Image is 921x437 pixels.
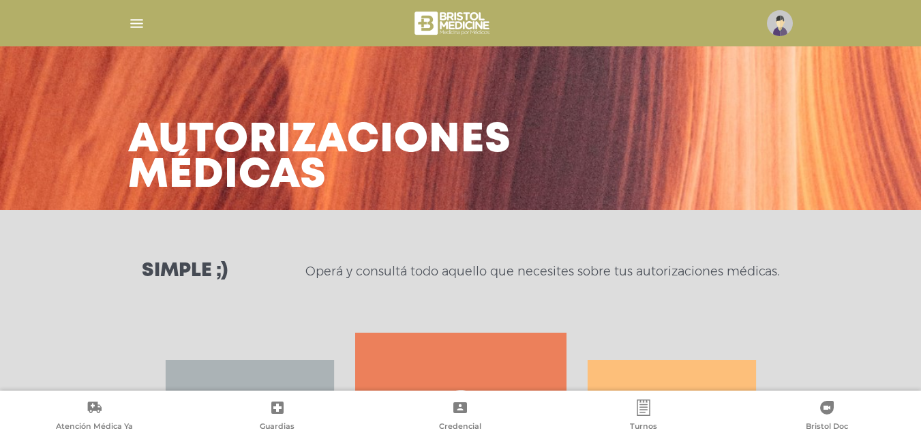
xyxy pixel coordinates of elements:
a: Credencial [369,400,552,434]
span: Bristol Doc [806,421,848,434]
span: Guardias [260,421,295,434]
span: Credencial [439,421,481,434]
span: Turnos [630,421,657,434]
img: Cober_menu-lines-white.svg [128,15,145,32]
a: Bristol Doc [735,400,918,434]
img: bristol-medicine-blanco.png [412,7,494,40]
a: Turnos [552,400,736,434]
h3: Simple ;) [142,262,228,281]
h3: Autorizaciones médicas [128,123,511,194]
span: Atención Médica Ya [56,421,133,434]
a: Guardias [186,400,369,434]
p: Operá y consultá todo aquello que necesites sobre tus autorizaciones médicas. [305,263,779,280]
a: Atención Médica Ya [3,400,186,434]
img: profile-placeholder.svg [767,10,793,36]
